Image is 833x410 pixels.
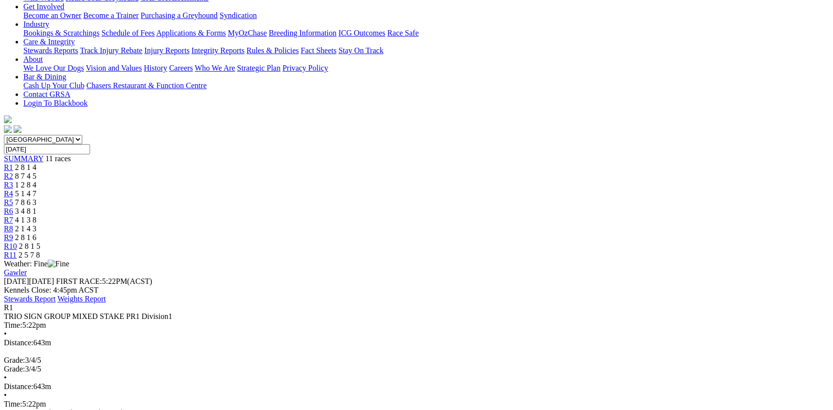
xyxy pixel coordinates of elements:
span: R1 [4,303,13,312]
a: Privacy Policy [282,64,328,72]
span: 3 4 8 1 [15,207,37,215]
a: Login To Blackbook [23,99,88,107]
a: Gawler [4,268,27,277]
a: R3 [4,181,13,189]
a: R9 [4,233,13,242]
div: 3/4/5 [4,365,829,373]
a: Applications & Forms [156,29,226,37]
a: SUMMARY [4,154,43,163]
span: Grade: [4,365,25,373]
a: Get Involved [23,2,64,11]
span: Weather: Fine [4,260,69,268]
a: Race Safe [387,29,418,37]
a: ICG Outcomes [338,29,385,37]
a: Contact GRSA [23,90,70,98]
div: TRIO SIGN GROUP MIXED STAKE PR1 Division1 [4,312,829,321]
span: 2 1 4 3 [15,224,37,233]
span: Distance: [4,382,33,391]
div: Get Involved [23,11,829,20]
span: Time: [4,321,22,329]
span: • [4,373,7,382]
span: Distance: [4,338,33,347]
img: logo-grsa-white.png [4,115,12,123]
img: twitter.svg [14,125,21,133]
a: Stay On Track [338,46,383,55]
div: Kennels Close: 4:45pm ACST [4,286,829,295]
a: Become a Trainer [83,11,139,19]
a: Integrity Reports [191,46,244,55]
span: 11 races [45,154,71,163]
div: 643m [4,338,829,347]
div: About [23,64,829,73]
span: FIRST RACE: [56,277,102,285]
div: 5:22pm [4,400,829,409]
span: 1 2 8 4 [15,181,37,189]
a: Vision and Values [86,64,142,72]
img: Fine [48,260,69,268]
a: Injury Reports [144,46,189,55]
span: • [4,391,7,399]
div: Industry [23,29,829,37]
a: Who We Are [195,64,235,72]
a: Strategic Plan [237,64,280,72]
div: 643m [4,382,829,391]
span: 7 8 6 3 [15,198,37,206]
a: We Love Our Dogs [23,64,84,72]
a: R2 [4,172,13,180]
span: 4 1 3 8 [15,216,37,224]
div: Care & Integrity [23,46,829,55]
a: Cash Up Your Club [23,81,84,90]
a: Chasers Restaurant & Function Centre [86,81,206,90]
a: Schedule of Fees [101,29,154,37]
a: Stewards Report [4,295,56,303]
a: R10 [4,242,17,250]
img: facebook.svg [4,125,12,133]
span: 2 8 1 4 [15,163,37,171]
a: Breeding Information [269,29,336,37]
a: Become an Owner [23,11,81,19]
input: Select date [4,144,90,154]
a: R11 [4,251,17,259]
span: [DATE] [4,277,54,285]
a: R7 [4,216,13,224]
div: 3/4/5 [4,356,829,365]
a: Syndication [220,11,257,19]
span: 2 8 1 5 [19,242,40,250]
a: About [23,55,43,63]
a: R1 [4,163,13,171]
div: 5:22pm [4,321,829,330]
span: • [4,330,7,338]
div: Bar & Dining [23,81,829,90]
span: Grade: [4,356,25,364]
span: 2 8 1 6 [15,233,37,242]
a: History [144,64,167,72]
span: 5:22PM(ACST) [56,277,152,285]
span: 2 5 7 8 [19,251,40,259]
a: Weights Report [57,295,106,303]
a: Rules & Policies [246,46,299,55]
a: R6 [4,207,13,215]
a: Fact Sheets [301,46,336,55]
span: 5 1 4 7 [15,189,37,198]
a: R4 [4,189,13,198]
span: [DATE] [4,277,29,285]
a: Stewards Reports [23,46,78,55]
span: Time: [4,400,22,408]
span: 8 7 4 5 [15,172,37,180]
a: R5 [4,198,13,206]
a: R8 [4,224,13,233]
a: Track Injury Rebate [80,46,142,55]
a: Bookings & Scratchings [23,29,99,37]
a: Care & Integrity [23,37,75,46]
